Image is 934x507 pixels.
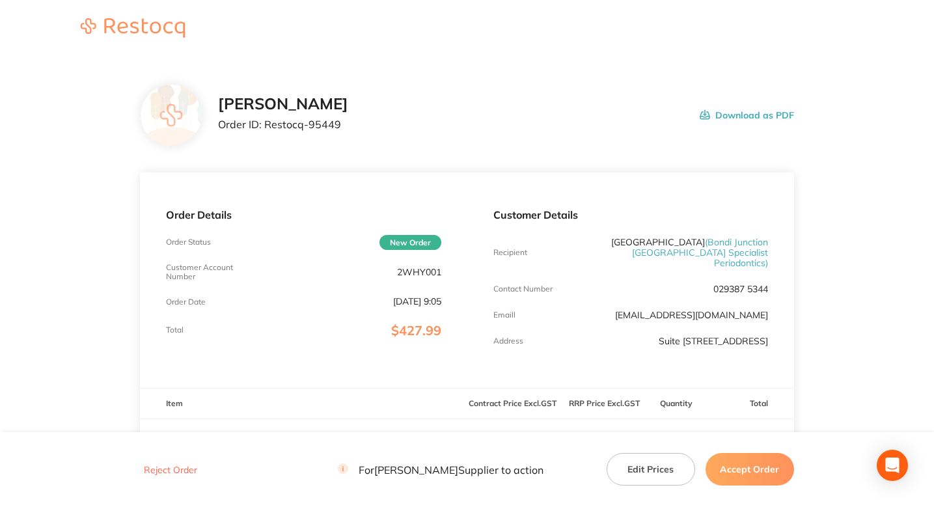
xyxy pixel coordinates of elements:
[140,389,467,419] th: Item
[713,284,768,294] p: 029387 5344
[700,95,794,135] button: Download as PDF
[650,389,702,419] th: Quantity
[166,238,211,247] p: Order Status
[338,463,543,476] p: For [PERSON_NAME] Supplier to action
[393,296,441,307] p: [DATE] 9:05
[218,118,348,130] p: Order ID: Restocq- 95449
[493,248,527,257] p: Recipient
[607,453,695,486] button: Edit Prices
[702,389,794,419] th: Total
[218,95,348,113] h2: [PERSON_NAME]
[706,453,794,486] button: Accept Order
[166,325,184,335] p: Total
[467,389,559,419] th: Contract Price Excl. GST
[166,263,258,281] p: Customer Account Number
[493,209,768,221] p: Customer Details
[391,322,441,338] span: $427.99
[379,235,441,250] span: New Order
[584,237,768,268] p: [GEOGRAPHIC_DATA]
[397,267,441,277] p: 2WHY001
[493,284,553,294] p: Contact Number
[558,389,650,419] th: RRP Price Excl. GST
[493,336,523,346] p: Address
[166,297,206,307] p: Order Date
[166,209,441,221] p: Order Details
[166,419,231,484] img: czJoc2lzbQ
[615,309,768,321] a: [EMAIL_ADDRESS][DOMAIN_NAME]
[632,236,768,269] span: ( Bondi Junction [GEOGRAPHIC_DATA] Specialist Periodontics )
[68,18,198,40] a: Restocq logo
[877,450,908,481] div: Open Intercom Messenger
[659,336,768,346] p: Suite [STREET_ADDRESS]
[140,464,201,476] button: Reject Order
[68,18,198,38] img: Restocq logo
[493,310,515,320] p: Emaill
